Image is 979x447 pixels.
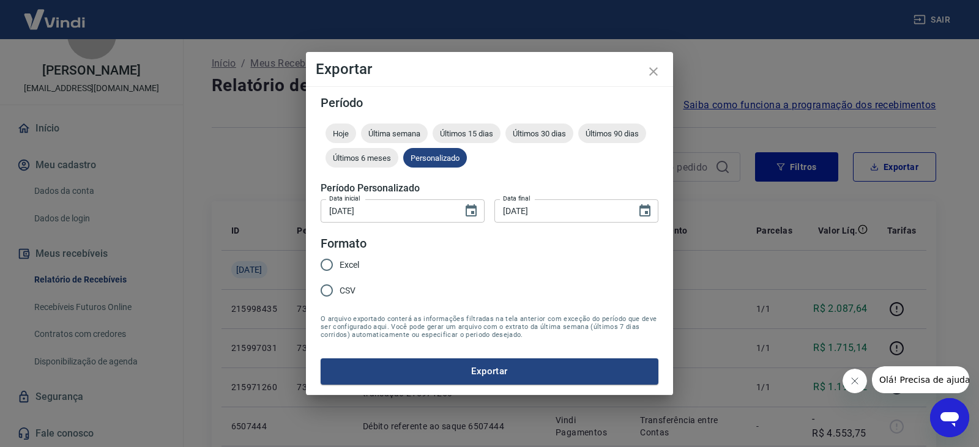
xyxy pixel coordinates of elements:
input: DD/MM/YYYY [494,199,628,222]
div: Personalizado [403,148,467,168]
span: Últimos 30 dias [505,129,573,138]
iframe: Botão para abrir a janela de mensagens [930,398,969,437]
h4: Exportar [316,62,663,76]
iframe: Fechar mensagem [843,369,867,393]
h5: Período Personalizado [321,182,658,194]
label: Data inicial [329,194,360,203]
div: Hoje [326,124,356,143]
legend: Formato [321,235,367,253]
span: Última semana [361,129,428,138]
div: Última semana [361,124,428,143]
span: Últimos 15 dias [433,129,501,138]
span: Últimos 90 dias [578,129,646,138]
h5: Período [321,97,658,109]
span: Personalizado [403,153,467,163]
div: Últimos 90 dias [578,124,646,143]
button: Choose date, selected date is 30 de jun de 2025 [633,199,657,223]
div: Últimos 15 dias [433,124,501,143]
label: Data final [503,194,530,203]
button: close [639,57,668,86]
input: DD/MM/YYYY [321,199,454,222]
span: Hoje [326,129,356,138]
div: Últimos 30 dias [505,124,573,143]
span: O arquivo exportado conterá as informações filtradas na tela anterior com exceção do período que ... [321,315,658,339]
button: Choose date, selected date is 1 de jan de 2025 [459,199,483,223]
span: Últimos 6 meses [326,153,398,163]
span: CSV [340,284,355,297]
iframe: Mensagem da empresa [872,366,969,393]
span: Excel [340,259,359,272]
div: Últimos 6 meses [326,148,398,168]
span: Olá! Precisa de ajuda? [7,9,103,18]
button: Exportar [321,358,658,384]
